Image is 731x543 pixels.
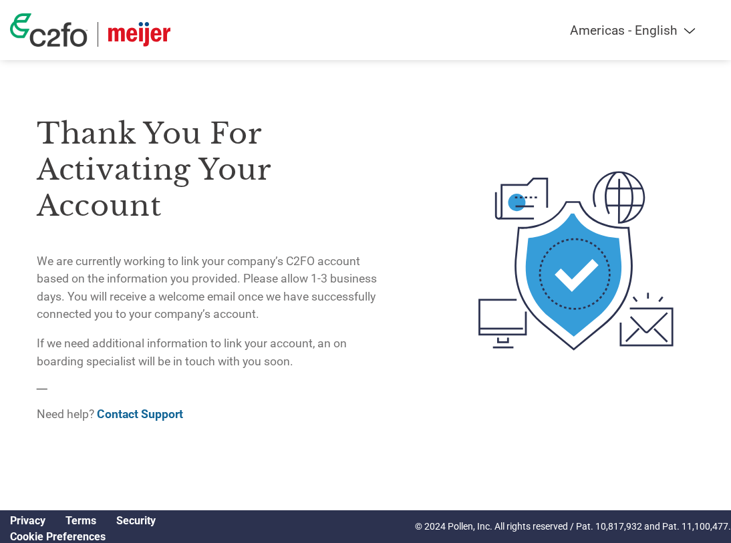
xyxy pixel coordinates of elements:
[415,520,731,534] p: © 2024 Pollen, Inc. All rights reserved / Pat. 10,817,932 and Pat. 11,100,477.
[37,405,392,423] p: Need help?
[65,514,96,527] a: Terms
[37,116,392,224] h3: Thank you for activating your account
[10,530,106,543] a: Cookie Preferences, opens a dedicated popup modal window
[37,335,392,370] p: If we need additional information to link your account, an on boarding specialist will be in touc...
[458,87,694,435] img: activated
[10,514,45,527] a: Privacy
[10,13,88,47] img: c2fo logo
[37,87,392,435] div: —
[97,407,183,421] a: Contact Support
[108,22,170,47] img: Meijer
[37,252,392,323] p: We are currently working to link your company’s C2FO account based on the information you provide...
[116,514,156,527] a: Security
